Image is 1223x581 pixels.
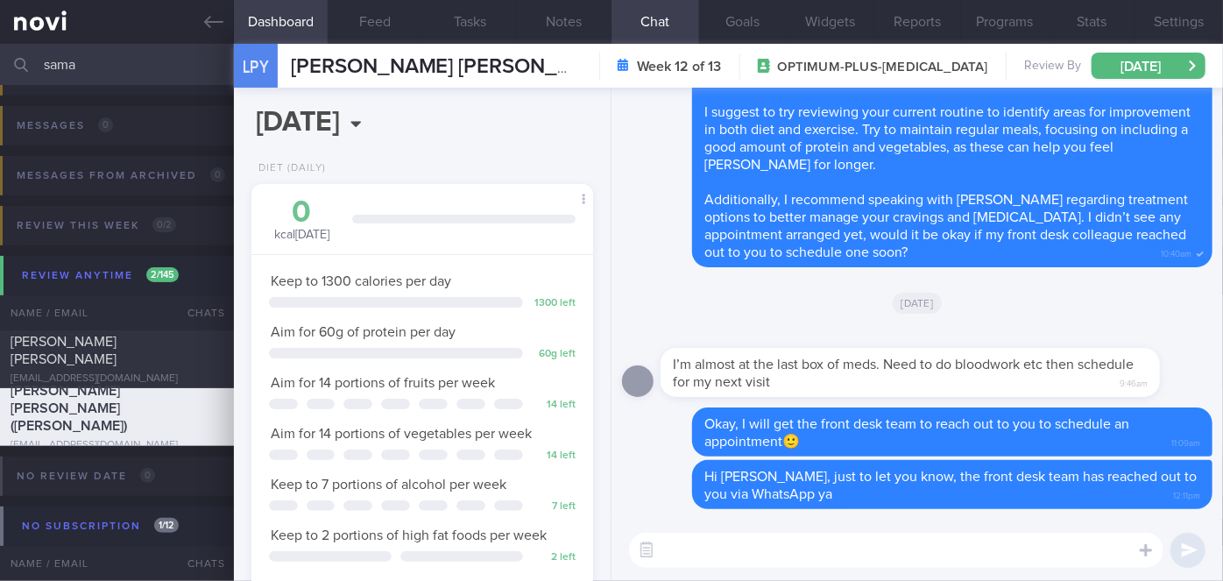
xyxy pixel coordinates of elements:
[12,164,230,188] div: Messages from Archived
[1024,59,1081,74] span: Review By
[704,417,1129,449] span: Okay, I will get the front desk team to reach out to you to schedule an appointment🙂
[11,335,117,366] span: [PERSON_NAME] [PERSON_NAME]
[12,464,159,488] div: No review date
[532,348,576,361] div: 60 g left
[271,427,532,441] span: Aim for 14 portions of vegetables per week
[532,399,576,412] div: 14 left
[164,295,234,330] div: Chats
[1092,53,1205,79] button: [DATE]
[271,478,506,492] span: Keep to 7 portions of alcohol per week
[704,193,1188,259] span: Additionally, I recommend speaking with [PERSON_NAME] regarding treatment options to better manag...
[18,264,183,287] div: Review anytime
[210,167,225,182] span: 0
[12,114,117,138] div: Messages
[11,372,223,386] div: [EMAIL_ADDRESS][DOMAIN_NAME]
[532,551,576,564] div: 2 left
[11,384,127,433] span: [PERSON_NAME] [PERSON_NAME] ([PERSON_NAME])
[673,358,1134,389] span: I’m almost at the last box of meds. Need to do bloodwork etc then schedule for my next visit
[704,105,1191,172] span: I suggest to try reviewing your current routine to identify areas for improvement in both diet an...
[140,468,155,483] span: 0
[269,197,335,228] div: 0
[12,214,180,237] div: Review this week
[271,325,456,339] span: Aim for 60g of protein per day
[1171,433,1200,450] span: 11:09am
[18,514,183,538] div: No subscription
[152,217,176,232] span: 0 / 2
[778,59,988,76] span: OPTIMUM-PLUS-[MEDICAL_DATA]
[98,117,113,132] span: 0
[291,56,802,77] span: [PERSON_NAME] [PERSON_NAME] ([PERSON_NAME])
[638,58,722,75] strong: Week 12 of 13
[271,274,451,288] span: Keep to 1300 calories per day
[251,162,326,175] div: Diet (Daily)
[704,470,1197,501] span: Hi [PERSON_NAME], just to let you know, the front desk team has reached out to you via WhatsApp ya
[532,500,576,514] div: 7 left
[146,267,179,282] span: 2 / 145
[164,546,234,581] div: Chats
[1161,244,1191,260] span: 10:40am
[154,518,179,533] span: 1 / 12
[1173,485,1200,502] span: 12:11pm
[1120,373,1148,390] span: 9:46am
[271,528,547,542] span: Keep to 2 portions of high fat foods per week
[532,297,576,310] div: 1300 left
[230,33,282,101] div: LPY
[271,376,495,390] span: Aim for 14 portions of fruits per week
[893,293,943,314] span: [DATE]
[11,439,223,452] div: [EMAIL_ADDRESS][DOMAIN_NAME]
[269,197,335,244] div: kcal [DATE]
[532,450,576,463] div: 14 left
